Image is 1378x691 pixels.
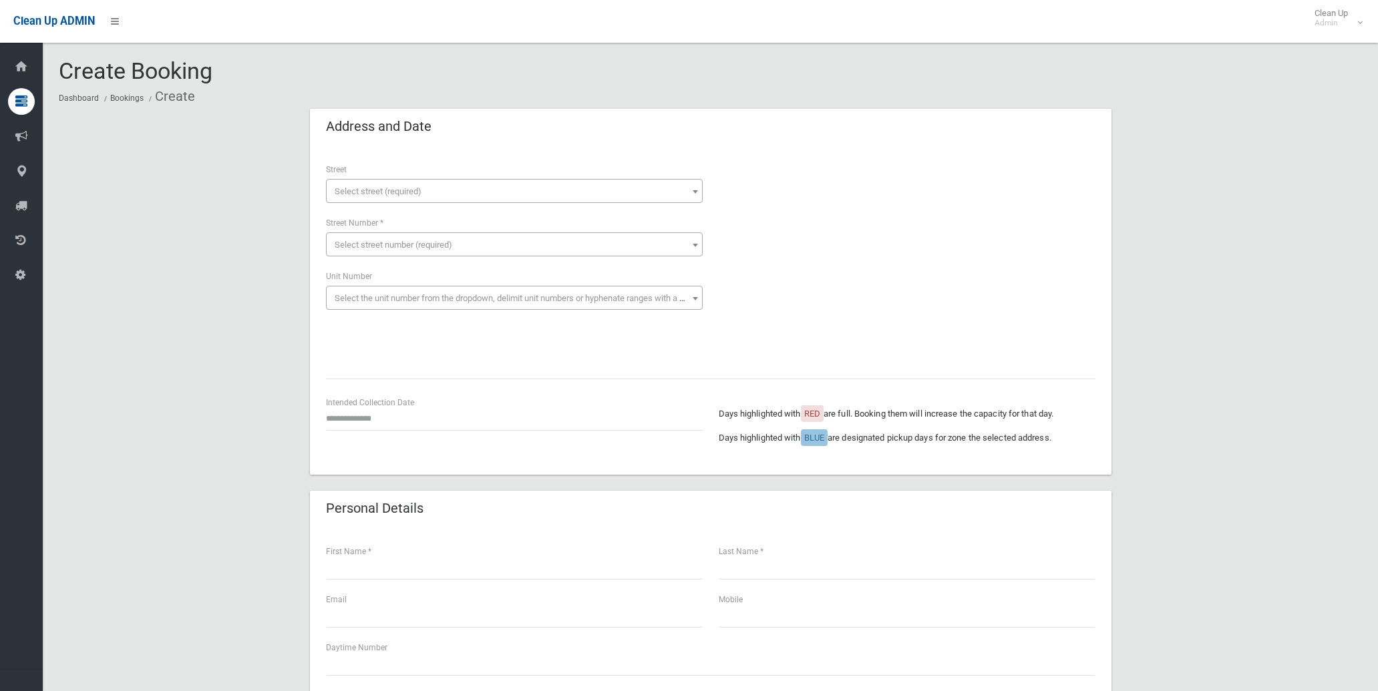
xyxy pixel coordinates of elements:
small: Admin [1315,18,1348,28]
a: Dashboard [59,93,99,103]
span: Clean Up ADMIN [13,15,95,27]
span: BLUE [804,433,824,443]
header: Address and Date [310,113,448,140]
a: Bookings [110,93,144,103]
span: Select the unit number from the dropdown, delimit unit numbers or hyphenate ranges with a comma [335,293,708,303]
span: Select street (required) [335,186,421,196]
header: Personal Details [310,495,440,521]
p: Days highlighted with are full. Booking them will increase the capacity for that day. [719,406,1095,422]
p: Days highlighted with are designated pickup days for zone the selected address. [719,430,1095,446]
li: Create [146,84,195,109]
span: Select street number (required) [335,240,452,250]
span: Clean Up [1308,8,1361,28]
span: Create Booking [59,57,212,84]
span: RED [804,409,820,419]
